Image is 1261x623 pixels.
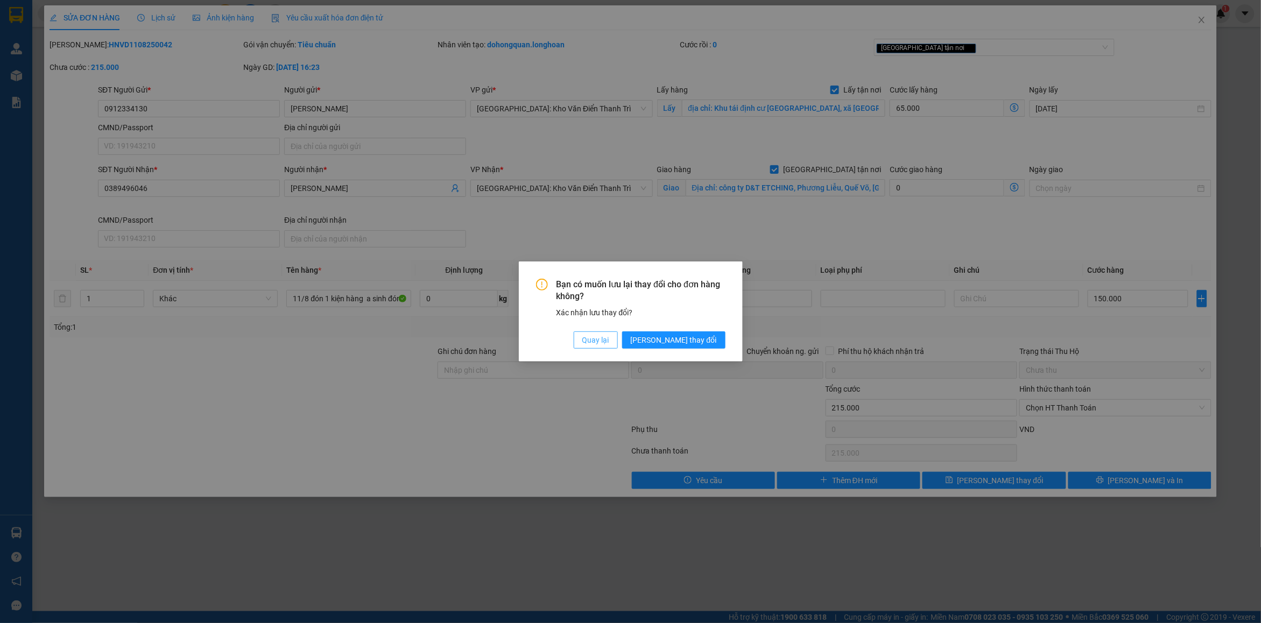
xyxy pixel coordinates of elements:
[556,279,725,303] span: Bạn có muốn lưu lại thay đổi cho đơn hàng không?
[536,279,548,291] span: exclamation-circle
[582,334,609,346] span: Quay lại
[574,331,618,349] button: Quay lại
[631,334,717,346] span: [PERSON_NAME] thay đổi
[622,331,725,349] button: [PERSON_NAME] thay đổi
[556,307,725,318] div: Xác nhận lưu thay đổi?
